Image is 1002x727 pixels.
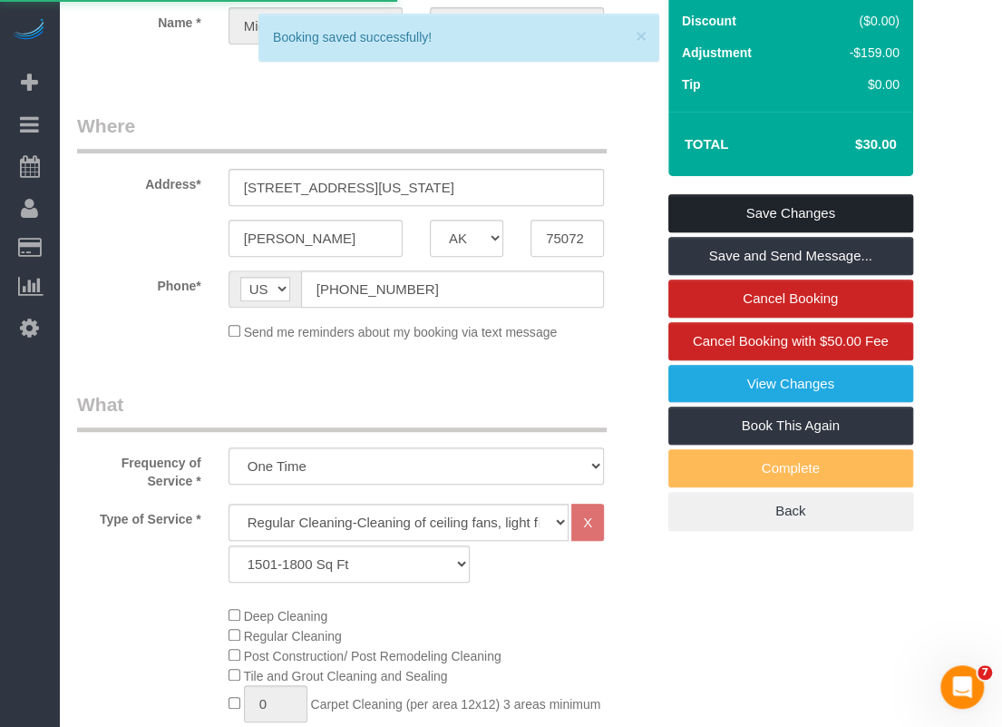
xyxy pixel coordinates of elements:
span: 7 [978,665,992,680]
input: Last Name* [430,7,604,44]
span: Carpet Cleaning (per area 12x12) 3 areas minimum [310,697,600,712]
label: Frequency of Service * [63,447,215,490]
span: Tile and Grout Cleaning and Sealing [243,669,447,683]
input: Zip Code* [530,220,604,257]
legend: Where [77,113,607,153]
label: Discount [682,12,736,30]
a: Cancel Booking [668,280,913,318]
legend: What [77,391,607,432]
label: Adjustment [682,44,752,62]
label: Tip [682,75,701,93]
a: Back [668,492,913,530]
label: Phone* [63,270,215,295]
img: Automaid Logo [11,18,47,44]
label: Name * [63,7,215,32]
a: Save and Send Message... [668,237,913,275]
input: Phone* [301,270,604,308]
span: Cancel Booking with $50.00 Fee [693,333,889,349]
input: First Name* [229,7,403,44]
div: $0.00 [811,75,899,93]
div: Booking saved successfully! [273,28,645,46]
div: ($0.00) [811,12,899,30]
a: Cancel Booking with $50.00 Fee [668,322,913,360]
a: Save Changes [668,194,913,232]
span: Regular Cleaning [244,629,342,643]
a: Book This Again [668,407,913,445]
label: Type of Service * [63,504,215,528]
span: Send me reminders about my booking via text message [244,325,558,339]
strong: Total [685,136,729,152]
button: × [636,26,647,45]
span: Deep Cleaning [244,609,328,624]
a: View Changes [668,365,913,403]
span: Post Construction/ Post Remodeling Cleaning [244,649,501,663]
div: -$159.00 [811,44,899,62]
label: Address* [63,169,215,193]
iframe: Intercom live chat [940,665,984,709]
input: City* [229,220,403,257]
h4: $30.00 [800,137,896,152]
